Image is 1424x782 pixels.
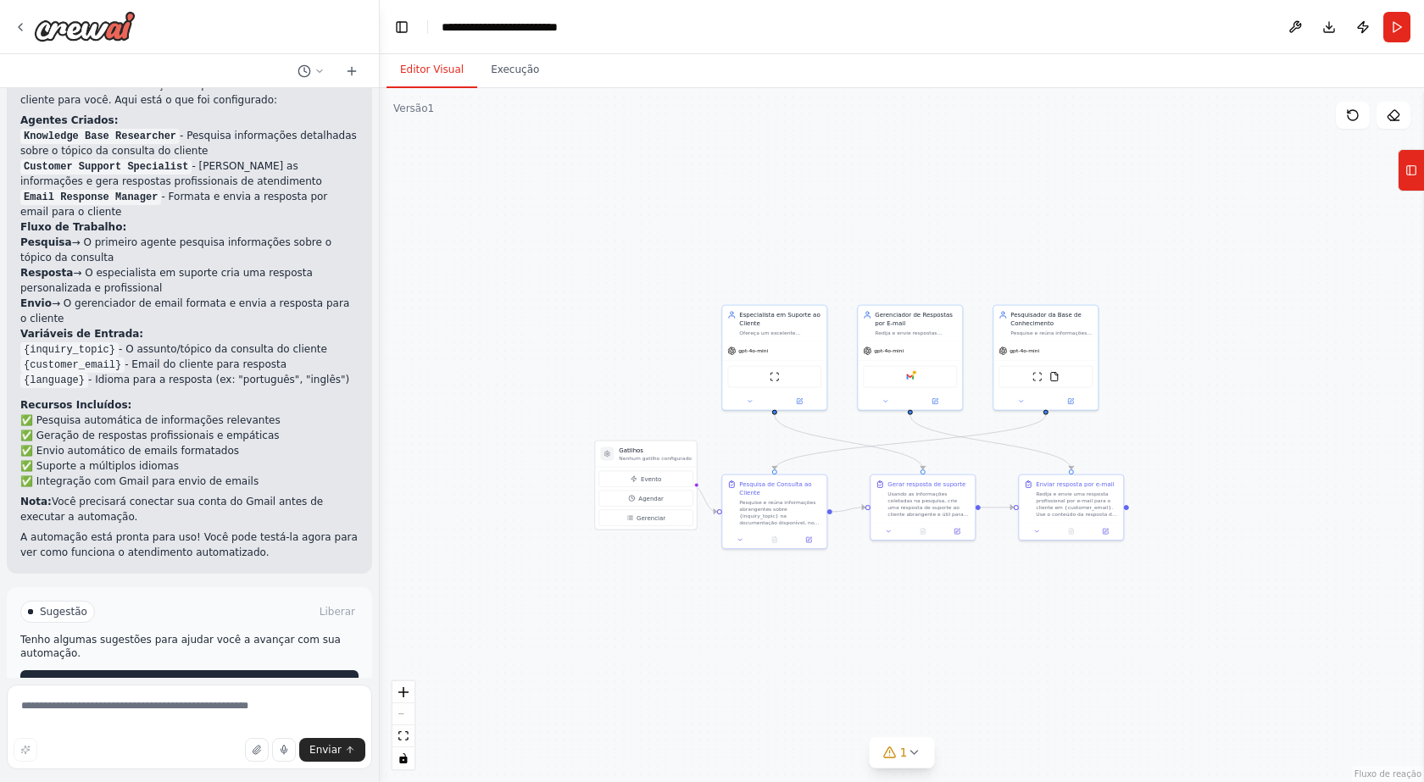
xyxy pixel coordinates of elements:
[125,358,286,370] font: - Email do cliente para resposta
[20,297,349,324] font: → O gerenciador de email formata e envia a resposta para o cliente
[392,681,414,703] button: ampliar
[20,267,313,294] font: → O especialista em suporte cria uma resposta personalizada e profissional
[20,297,52,309] font: Envio
[1091,526,1120,536] button: Abrir no painel lateral
[400,64,464,75] font: Editor Visual
[20,236,331,263] font: → O primeiro agente pesquisa informações sobre o tópico da consulta
[20,445,239,457] font: ✅ Envio automático de emails formatados
[392,747,414,769] button: alternar interatividade
[20,399,131,411] font: Recursos Incluídos:
[1010,330,1092,397] font: Pesquise e reúna informações abrangentes sobre {inquiry_topic} em documentação, sites e fontes de...
[20,130,357,157] font: - Pesquisa informações detalhadas sobre o tópico da consulta do cliente
[34,11,136,42] img: Logotipo
[20,634,341,659] font: Tenho algumas sugestões para ajudar você a avançar com sua automação.
[88,374,349,385] font: - Idioma para a resposta (ex: "português", "inglês")
[794,535,823,545] button: Abrir no painel lateral
[943,526,971,536] button: Abrir no painel lateral
[981,503,1014,512] g: Edge from 897f7f74-64b1-4a26-bc0e-9ddc39d1e62f to 60b5d9b7-7374-4af6-86b7-e7970dc10ad2
[299,738,365,762] button: Enviar
[770,415,927,470] g: Edge from a3210368-182c-4214-b94b-ea29c1c72801 to 897f7f74-64b1-4a26-bc0e-9ddc39d1e62f
[20,414,281,426] font: ✅ Pesquisa automática de informações relevantes
[1036,491,1118,551] font: Redija e envie uma resposta profissional por e-mail para o cliente em {customer_email}. Use o con...
[738,348,768,354] font: gpt-4o-mini
[776,397,824,407] button: Abrir no painel lateral
[594,441,698,530] div: GatilhosNenhum gatilho configuradoEventoAgendarGerenciar
[619,455,692,461] font: Nenhum gatilho configurado
[874,348,904,354] font: gpt-4o-mini
[832,503,865,516] g: Edge from 15b6aedd-00ff-4ebd-bf6c-f4cfa6883dfd to 897f7f74-64b1-4a26-bc0e-9ddc39d1e62f
[20,191,327,218] font: - Formata e envia a resposta por email para o cliente
[905,372,915,382] img: Google Gmail
[393,103,428,114] font: Versão
[245,738,269,762] button: Carregar arquivos
[911,397,960,407] button: Abrir no painel lateral
[14,738,37,762] button: Melhore este prompt
[598,491,693,507] button: Agendar
[309,744,342,756] font: Enviar
[40,606,87,618] font: Sugestão
[857,305,963,411] div: Gerenciador de Respostas por E-mailRedija e envie respostas profissionais por e-mail às dúvidas d...
[692,481,717,516] g: Edge from triggers to 15b6aedd-00ff-4ebd-bf6c-f4cfa6883dfd
[392,725,414,747] button: vista de ajuste
[887,481,965,488] font: Gerar resposta de suporte
[900,746,908,759] font: 1
[20,475,259,487] font: ✅ Integração com Gmail para envio de emails
[390,15,414,39] button: Ocultar barra lateral esquerda
[20,328,143,340] font: Variáveis de Entrada:
[20,373,88,388] code: {language}
[20,460,179,472] font: ✅ Suporte a múltiplos idiomas
[20,129,180,144] code: Knowledge Base Researcher
[906,415,1076,470] g: Edge from 10d74bff-fffe-43b0-a647-e8235568d33b to 60b5d9b7-7374-4af6-86b7-e7970dc10ad2
[598,510,693,526] button: Gerenciar
[1036,481,1114,488] font: Enviar resposta por e-mail
[20,496,52,507] font: Nota:
[20,190,161,205] code: Email Response Manager
[638,495,664,502] font: Agendar
[1032,372,1043,382] img: Ferramenta de site de raspagem
[20,236,72,248] font: Pesquisa
[491,64,539,75] font: Execução
[1054,526,1089,536] button: Nenhuma saída disponível
[1049,372,1060,382] img: Ferramenta de leitura de arquivo
[993,305,1099,411] div: Pesquisador da Base de ConhecimentoPesquise e reúna informações abrangentes sobre {inquiry_topic}...
[739,330,821,397] font: Ofereça um excelente atendimento ao cliente, entendendo as dúvidas dos clientes sobre {inquiry_to...
[316,603,359,620] button: Liberar
[875,330,957,403] font: Redija e envie respostas profissionais por e-mail às dúvidas dos clientes usando as informações c...
[770,415,1050,470] g: Edge from 7d250614-8b1a-48c3-bc74-acfc67edd3c5 to 15b6aedd-00ff-4ebd-bf6c-f4cfa6883dfd
[721,474,827,550] div: Pesquisa de Consulta ao ClientePesquise e reúna informações abrangentes sobre {inquiry_topic} na ...
[20,342,119,358] code: {inquiry_topic}
[637,514,665,521] font: Gerenciar
[721,305,827,411] div: Especialista em Suporte ao ClienteOfereça um excelente atendimento ao cliente, entendendo as dúvi...
[870,474,976,541] div: Gerar resposta de suporteUsando as informações coletadas na pesquisa, crie uma resposta de suport...
[442,19,608,36] nav: migalhas de pão
[1018,474,1124,541] div: Enviar resposta por e-mailRedija e envie uma resposta profissional por e-mail para o cliente em {...
[598,471,693,487] button: Evento
[20,430,280,441] font: ✅ Geração de respostas profissionais e empáticas
[887,491,970,564] font: Usando as informações coletadas na pesquisa, crie uma resposta de suporte ao cliente abrangente e...
[20,221,126,233] font: Fluxo de Trabalho:
[870,737,935,768] button: 1
[1047,397,1095,407] button: Abrir no painel lateral
[1010,312,1082,327] font: Pesquisador da Base de Conhecimento
[119,343,327,355] font: - O assunto/tópico da consulta do cliente
[739,481,811,496] font: Pesquisa de Consulta ao Cliente
[905,526,941,536] button: Nenhuma saída disponível
[757,535,793,545] button: Nenhuma saída disponível
[392,681,414,769] div: Controles do React Flow
[338,61,365,81] button: Iniciar um novo bate-papo
[20,159,192,175] code: Customer Support Specialist
[770,372,780,382] img: Ferramenta de site de raspagem
[1010,348,1039,354] font: gpt-4o-mini
[20,114,118,126] font: Agentes Criados:
[20,267,73,279] font: Resposta
[20,496,323,523] font: Você precisará conectar sua conta do Gmail antes de executar a automação.
[1354,769,1421,779] a: Atribuição do React Flow
[291,61,331,81] button: Mudar para o chat anterior
[20,358,125,373] code: {customer_email}
[739,499,821,580] font: Pesquise e reúna informações abrangentes sobre {inquiry_topic} na documentação disponível, no sit...
[875,312,953,327] font: Gerenciador de Respostas por E-mail
[641,475,661,482] font: Evento
[320,606,355,618] font: Liberar
[20,530,359,560] p: A automação está pronta para uso! Você pode testá-la agora para ver como funciona o atendimento a...
[428,103,435,114] font: 1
